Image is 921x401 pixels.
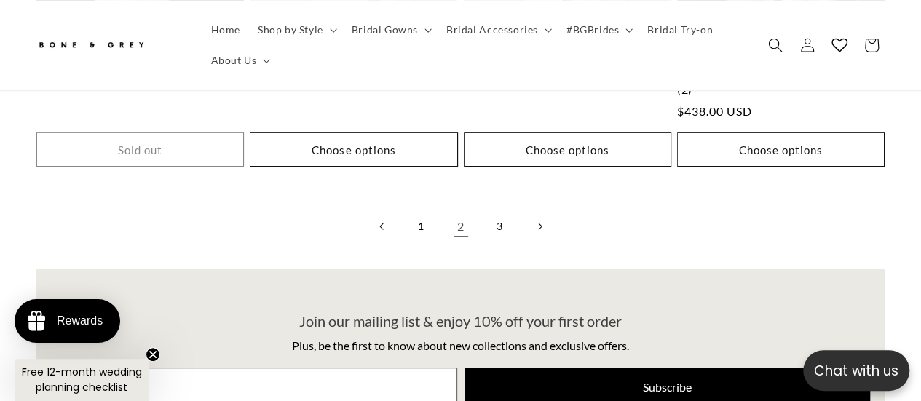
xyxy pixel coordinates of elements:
[366,210,398,242] a: Previous page
[211,23,240,36] span: Home
[406,210,438,242] a: Page 1
[523,210,556,242] a: Next page
[677,132,885,167] button: Choose options
[438,15,558,45] summary: Bridal Accessories
[639,15,722,45] a: Bridal Try-on
[36,210,885,242] nav: Pagination
[558,15,639,45] summary: #BGBrides
[647,23,713,36] span: Bridal Try-on
[446,23,538,36] span: Bridal Accessories
[258,23,323,36] span: Shop by Style
[202,45,277,76] summary: About Us
[445,210,477,242] a: Page 2
[343,15,438,45] summary: Bridal Gowns
[299,312,622,330] span: Join our mailing list & enjoy 10% off your first order
[464,132,671,167] button: Choose options
[202,15,249,45] a: Home
[484,210,516,242] a: Page 3
[15,359,149,401] div: Free 12-month wedding planning checklistClose teaser
[31,28,188,63] a: Bone and Grey Bridal
[36,33,146,57] img: Bone and Grey Bridal
[250,132,457,167] button: Choose options
[146,347,160,362] button: Close teaser
[803,350,909,391] button: Open chatbox
[36,132,244,167] button: Sold out
[249,15,343,45] summary: Shop by Style
[292,338,629,352] span: Plus, be the first to know about new collections and exclusive offers.
[57,314,103,327] div: Rewards
[211,54,257,67] span: About Us
[759,29,791,61] summary: Search
[566,23,619,36] span: #BGBrides
[352,23,418,36] span: Bridal Gowns
[22,365,142,394] span: Free 12-month wedding planning checklist
[803,360,909,381] p: Chat with us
